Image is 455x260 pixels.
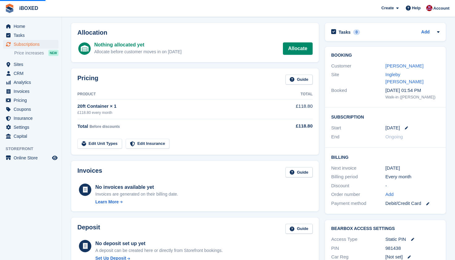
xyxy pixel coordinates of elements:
[331,154,440,160] h2: Billing
[126,139,170,149] a: Edit Insurance
[77,29,313,36] h2: Allocation
[94,49,181,55] div: Allocate before customer moves in on [DATE]
[3,22,58,31] a: menu
[5,4,14,13] img: stora-icon-8386f47178a22dfd0bd8f6a31ec36ba5ce8667c1dd55bd0f319d3a0aa187defe.svg
[331,165,385,172] div: Next invoice
[285,224,313,234] a: Guide
[339,29,351,35] h2: Tasks
[14,114,51,123] span: Insurance
[331,114,440,120] h2: Subscription
[14,40,51,49] span: Subscriptions
[331,245,385,252] div: PIN
[14,132,51,141] span: Capital
[89,124,120,129] span: Before discounts
[95,247,223,254] p: A deposit can be created here or directly from Storefront bookings.
[385,200,440,207] div: Debit/Credit Card
[77,75,98,85] h2: Pricing
[331,133,385,141] div: End
[331,71,385,85] div: Site
[95,199,178,205] a: Learn More
[6,146,62,152] span: Storefront
[283,42,313,55] a: Allocate
[3,78,58,87] a: menu
[331,182,385,189] div: Discount
[14,123,51,132] span: Settings
[385,173,440,180] div: Every month
[285,167,313,177] a: Guide
[14,50,58,56] a: Price increases NEW
[331,87,385,100] div: Booked
[14,22,51,31] span: Home
[14,31,51,40] span: Tasks
[433,5,449,11] span: Account
[14,69,51,78] span: CRM
[95,184,178,191] div: No invoices available yet
[77,224,100,234] h2: Deposit
[331,236,385,243] div: Access Type
[385,124,400,132] time: 2025-09-27 00:00:00 UTC
[385,245,440,252] div: 981438
[276,123,313,130] div: £118.80
[94,41,181,49] div: Nothing allocated yet
[353,29,360,35] div: 0
[412,5,421,11] span: Help
[331,191,385,198] div: Order number
[385,94,440,100] div: Walk-in ([PERSON_NAME])
[285,75,313,85] a: Guide
[331,200,385,207] div: Payment method
[77,139,122,149] a: Edit Unit Types
[385,165,440,172] div: [DATE]
[77,110,276,115] div: £118.80 every month
[385,236,440,243] div: Static PIN
[3,87,58,96] a: menu
[3,154,58,162] a: menu
[17,3,41,13] a: iBOXED
[14,105,51,114] span: Coupons
[3,105,58,114] a: menu
[331,173,385,180] div: Billing period
[3,114,58,123] a: menu
[385,182,440,189] div: -
[331,226,440,231] h2: BearBox Access Settings
[77,167,102,177] h2: Invoices
[381,5,394,11] span: Create
[3,123,58,132] a: menu
[3,31,58,40] a: menu
[385,134,403,139] span: Ongoing
[14,96,51,105] span: Pricing
[331,53,440,58] h2: Booking
[276,89,313,99] th: Total
[51,154,58,162] a: Preview store
[95,191,178,197] div: Invoices are generated on their billing date.
[3,60,58,69] a: menu
[331,63,385,70] div: Customer
[385,72,423,84] a: Ingleby [PERSON_NAME]
[385,63,423,68] a: [PERSON_NAME]
[426,5,432,11] img: Amanda Forder
[14,154,51,162] span: Online Store
[14,87,51,96] span: Invoices
[385,191,394,198] a: Add
[77,89,276,99] th: Product
[421,29,430,36] a: Add
[3,40,58,49] a: menu
[77,103,276,110] div: 20ft Container × 1
[3,69,58,78] a: menu
[14,60,51,69] span: Sites
[331,124,385,132] div: Start
[95,199,119,205] div: Learn More
[77,123,88,129] span: Total
[95,240,223,247] div: No deposit set up yet
[3,96,58,105] a: menu
[276,99,313,119] td: £118.80
[385,87,440,94] div: [DATE] 01:54 PM
[3,132,58,141] a: menu
[48,50,58,56] div: NEW
[14,50,44,56] span: Price increases
[14,78,51,87] span: Analytics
